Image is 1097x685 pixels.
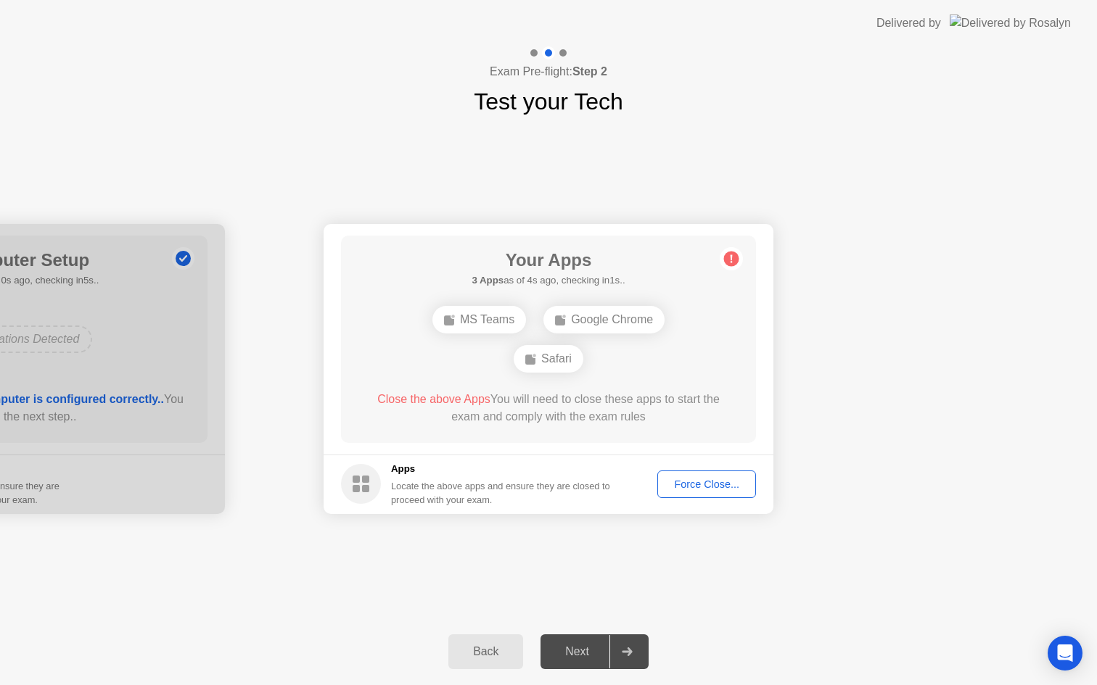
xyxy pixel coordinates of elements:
[377,393,490,405] span: Close the above Apps
[876,14,941,32] div: Delivered by
[490,63,607,80] h4: Exam Pre-flight:
[543,306,665,333] div: Google Chrome
[472,275,504,286] b: 3 Apps
[657,470,756,498] button: Force Close...
[391,479,611,507] div: Locate the above apps and ensure they are closed to proceed with your exam.
[432,306,526,333] div: MS Teams
[391,462,611,476] h5: Apps
[472,273,625,288] h5: as of 4s ago, checking in1s..
[572,65,607,78] b: Step 2
[950,14,1071,31] img: Delivered by Rosalyn
[662,478,751,490] div: Force Close...
[453,645,519,658] div: Back
[1048,636,1082,671] div: Open Intercom Messenger
[514,345,583,373] div: Safari
[448,634,523,669] button: Back
[362,391,736,425] div: You will need to close these apps to start the exam and comply with the exam rules
[474,84,623,119] h1: Test your Tech
[472,247,625,273] h1: Your Apps
[545,645,609,658] div: Next
[541,634,649,669] button: Next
